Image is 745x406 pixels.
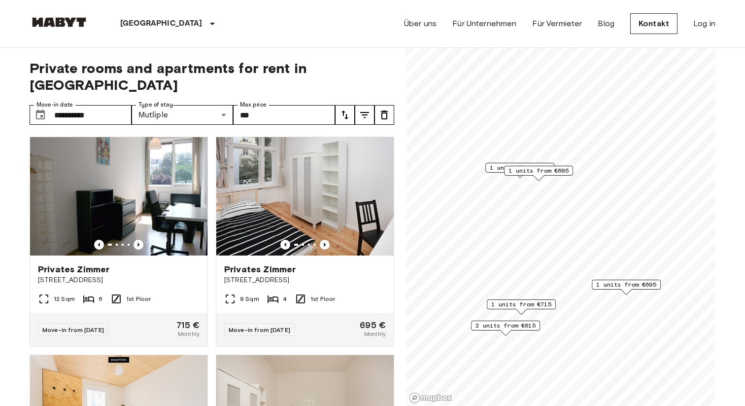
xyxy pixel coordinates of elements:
span: [STREET_ADDRESS] [224,275,386,285]
div: Map marker [504,166,573,181]
span: 715 € [176,321,200,330]
span: [STREET_ADDRESS] [38,275,200,285]
span: Move-in from [DATE] [229,326,290,333]
div: Map marker [592,280,661,295]
button: tune [335,105,355,125]
button: tune [355,105,374,125]
span: 695 € [360,321,386,330]
span: 1 units from €715 [491,300,551,309]
div: Mutliple [132,105,234,125]
span: 1 units from €655 [490,163,550,172]
span: 2 units from €615 [475,321,536,330]
button: Previous image [280,240,290,250]
img: Marketing picture of unit DE-01-041-02M [30,137,207,256]
span: Privates Zimmer [224,263,296,275]
a: Für Unternehmen [452,18,516,30]
button: Choose date, selected date is 27 Sep 2025 [31,105,50,125]
a: Für Vermieter [532,18,582,30]
a: Marketing picture of unit DE-01-232-03MPrevious imagePrevious imagePrivates Zimmer[STREET_ADDRESS... [216,137,394,347]
a: Mapbox logo [409,392,452,404]
label: Type of stay [138,101,173,109]
label: Move-in date [36,101,73,109]
button: Previous image [320,240,330,250]
div: Map marker [485,163,554,178]
button: Previous image [94,240,104,250]
img: Habyt [30,17,89,27]
p: [GEOGRAPHIC_DATA] [120,18,203,30]
span: 1 units from €695 [596,280,656,289]
span: Private rooms and apartments for rent in [GEOGRAPHIC_DATA] [30,60,394,93]
span: Privates Zimmer [38,263,109,275]
span: 1st Floor [310,295,335,303]
button: Previous image [134,240,143,250]
span: 9 Sqm [240,295,259,303]
span: 1st Floor [126,295,151,303]
span: 4 [283,295,287,303]
span: Move-in from [DATE] [42,326,104,333]
a: Über uns [404,18,437,30]
span: Monthly [178,330,200,338]
a: Blog [598,18,614,30]
button: tune [374,105,394,125]
label: Max price [240,101,267,109]
span: 6 [99,295,102,303]
a: Kontakt [630,13,677,34]
span: 1 units from €695 [508,166,569,175]
div: Map marker [487,299,556,315]
span: Monthly [364,330,386,338]
a: Log in [693,18,715,30]
img: Marketing picture of unit DE-01-232-03M [216,137,394,256]
div: Map marker [471,321,540,336]
span: 12 Sqm [54,295,75,303]
a: Marketing picture of unit DE-01-041-02MPrevious imagePrevious imagePrivates Zimmer[STREET_ADDRESS... [30,137,208,347]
